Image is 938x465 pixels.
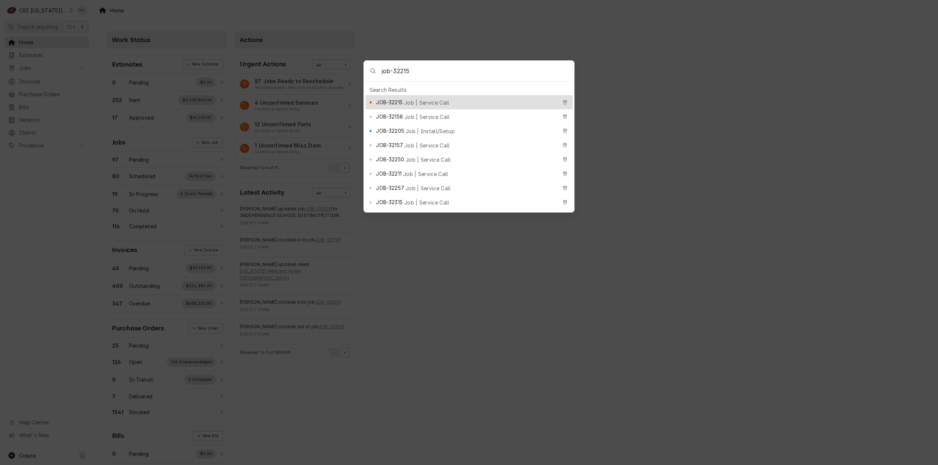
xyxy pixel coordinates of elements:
span: JOB-32157 [376,141,403,149]
span: JOB-32257 [376,184,404,192]
span: Job | Service Call [406,184,451,192]
input: Search anything [382,61,574,81]
span: Job | Install/Setup [406,127,455,135]
span: Job | Service Call [405,113,450,121]
span: Job | Service Call [404,99,450,106]
span: JOB-32250 [376,155,404,163]
span: JOB-32205 [376,127,404,135]
span: Job | Service Call [405,142,450,149]
span: Job | Service Call [406,156,451,164]
div: Global Command Menu [363,60,575,213]
span: JOB-32215 [376,98,402,106]
span: JOB-32315 [376,198,402,206]
span: Job | Service Call [404,199,450,206]
span: Job | Service Call [403,170,448,178]
div: Search Results [365,85,573,95]
span: JOB-32211 [376,170,401,177]
span: JOB-32158 [376,113,403,120]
